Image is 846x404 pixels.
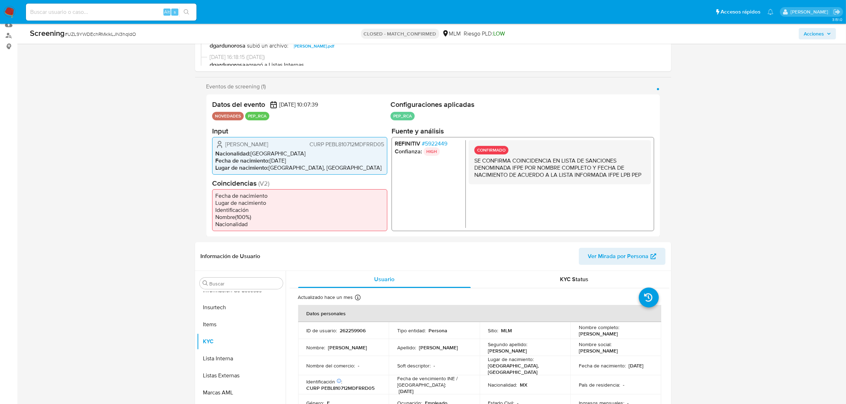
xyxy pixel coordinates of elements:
p: - [623,382,624,388]
button: Ver Mirada por Persona [579,248,666,265]
p: [PERSON_NAME] [419,344,458,351]
button: Lista Interna [197,350,286,367]
p: Fecha de vencimiento INE / [GEOGRAPHIC_DATA] : [397,375,471,388]
p: País de residencia : [579,382,620,388]
p: CURP PEBL810712MDFRRD05 [307,385,375,391]
p: [GEOGRAPHIC_DATA], [GEOGRAPHIC_DATA] [488,362,559,375]
span: Accesos rápidos [721,8,760,16]
span: # UZL9YWDEchRMklkLJN3hqIdO [65,31,136,38]
p: ID de usuario : [307,327,337,334]
button: Listas Externas [197,367,286,384]
p: Nombre completo : [579,324,619,331]
p: Identificación : [307,378,343,385]
p: Nombre : [307,344,325,351]
p: [PERSON_NAME] [488,348,527,354]
span: KYC Status [560,275,588,283]
button: Marcas AML [197,384,286,401]
p: CLOSED - MATCH_CONFIRMED [361,29,439,39]
span: Ver Mirada por Persona [588,248,649,265]
h1: Información de Usuario [201,253,260,260]
p: Soft descriptor : [397,362,431,369]
span: LOW [494,29,505,38]
p: Nacionalidad : [488,382,517,388]
span: Usuario [374,275,394,283]
b: dgardunorosa [210,42,246,50]
p: Tipo entidad : [397,327,426,334]
p: MLM [501,327,512,334]
button: [PERSON_NAME].pdf [290,42,338,50]
p: [DATE] [629,362,643,369]
p: [DATE] [399,388,414,394]
p: Segundo apellido : [488,341,528,348]
button: Acciones [799,28,836,39]
input: Buscar usuario o caso... [26,7,196,17]
button: Insurtech [197,299,286,316]
span: [PERSON_NAME].pdf [294,42,335,50]
button: Items [197,316,286,333]
p: Fecha de nacimiento : [579,362,626,369]
b: Screening [30,27,65,39]
p: marianathalie.grajeda@mercadolibre.com.mx [791,9,831,15]
span: s [174,9,176,15]
input: Buscar [210,280,280,287]
p: Persona [429,327,447,334]
span: subió un archivo: [247,42,289,50]
span: Riesgo PLD: [464,30,505,38]
th: Datos personales [298,305,661,322]
span: Alt [164,9,170,15]
p: Lugar de nacimiento : [488,356,534,362]
div: MLM [442,30,461,38]
span: 3.151.0 [832,17,842,22]
button: KYC [197,333,286,350]
a: Notificaciones [767,9,774,15]
span: Acciones [804,28,824,39]
p: Nombre social : [579,341,611,348]
p: Actualizado hace un mes [298,294,353,301]
p: Nombre del comercio : [307,362,355,369]
p: Sitio : [488,327,499,334]
a: Salir [833,8,841,16]
p: agregó a Listas Internas [210,61,663,69]
p: - [433,362,435,369]
p: Apellido : [397,344,416,351]
b: dgardunorosa [210,61,246,69]
button: search-icon [179,7,194,17]
p: - [358,362,360,369]
button: Buscar [203,280,208,286]
p: 262259906 [340,327,366,334]
p: MX [520,382,528,388]
p: [PERSON_NAME] [328,344,367,351]
p: [PERSON_NAME] [579,348,618,354]
p: [PERSON_NAME] [579,331,618,337]
span: [DATE] 16:18:15 ([DATE]) [210,53,663,61]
